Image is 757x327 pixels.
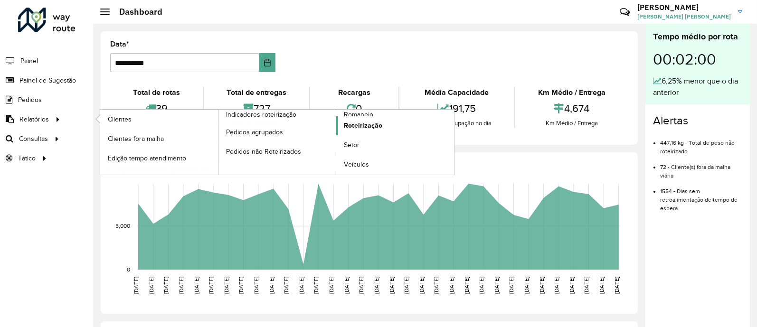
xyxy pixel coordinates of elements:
[336,136,454,155] a: Setor
[127,266,130,272] text: 0
[553,277,559,294] text: [DATE]
[539,277,545,294] text: [DATE]
[653,43,742,75] div: 00:02:00
[19,75,76,85] span: Painel de Sugestão
[343,277,350,294] text: [DATE]
[283,277,289,294] text: [DATE]
[100,110,218,129] a: Clientes
[493,277,500,294] text: [DATE]
[19,114,49,124] span: Relatórios
[108,114,132,124] span: Clientes
[313,277,320,294] text: [DATE]
[178,277,184,294] text: [DATE]
[19,134,48,144] span: Consultas
[18,153,36,163] span: Tático
[115,223,130,229] text: 5,000
[358,277,364,294] text: [DATE]
[615,2,635,22] a: Contato Rápido
[402,119,512,128] div: Média de ocupação no dia
[218,142,336,161] a: Pedidos não Roteirizados
[448,277,454,294] text: [DATE]
[344,110,373,120] span: Romaneio
[523,277,530,294] text: [DATE]
[344,159,369,169] span: Veículos
[108,153,186,163] span: Edição tempo atendimento
[518,119,626,128] div: Km Médio / Entrega
[509,277,515,294] text: [DATE]
[193,277,199,294] text: [DATE]
[402,87,512,98] div: Média Capacidade
[100,149,218,168] a: Edição tempo atendimento
[584,277,590,294] text: [DATE]
[598,277,605,294] text: [DATE]
[402,98,512,119] div: 191,75
[226,110,296,120] span: Indicadores roteirização
[226,127,283,137] span: Pedidos agrupados
[388,277,395,294] text: [DATE]
[653,114,742,128] h4: Alertas
[253,277,259,294] text: [DATE]
[614,277,620,294] text: [DATE]
[518,98,626,119] div: 4,674
[336,116,454,135] a: Roteirização
[312,98,396,119] div: 0
[20,56,38,66] span: Painel
[637,3,731,12] h3: [PERSON_NAME]
[660,131,742,156] li: 447,16 kg - Total de peso não roteirizado
[108,134,164,144] span: Clientes fora malha
[336,155,454,174] a: Veículos
[113,87,200,98] div: Total de rotas
[312,87,396,98] div: Recargas
[163,277,169,294] text: [DATE]
[218,122,336,141] a: Pedidos agrupados
[100,110,336,175] a: Indicadores roteirização
[568,277,575,294] text: [DATE]
[110,38,129,50] label: Data
[653,30,742,43] div: Tempo médio por rota
[373,277,379,294] text: [DATE]
[344,140,360,150] span: Setor
[653,75,742,98] div: 6,25% menor que o dia anterior
[100,129,218,148] a: Clientes fora malha
[259,53,275,72] button: Choose Date
[218,110,454,175] a: Romaneio
[238,277,244,294] text: [DATE]
[208,277,214,294] text: [DATE]
[223,277,229,294] text: [DATE]
[464,277,470,294] text: [DATE]
[433,277,439,294] text: [DATE]
[298,277,304,294] text: [DATE]
[328,277,334,294] text: [DATE]
[18,95,42,105] span: Pedidos
[344,121,382,131] span: Roteirização
[660,180,742,213] li: 1554 - Dias sem retroalimentação de tempo de espera
[660,156,742,180] li: 72 - Cliente(s) fora da malha viária
[206,87,307,98] div: Total de entregas
[133,277,139,294] text: [DATE]
[403,277,409,294] text: [DATE]
[148,277,154,294] text: [DATE]
[418,277,425,294] text: [DATE]
[206,98,307,119] div: 727
[268,277,274,294] text: [DATE]
[110,7,162,17] h2: Dashboard
[478,277,484,294] text: [DATE]
[518,87,626,98] div: Km Médio / Entrega
[226,147,301,157] span: Pedidos não Roteirizados
[113,98,200,119] div: 39
[637,12,731,21] span: [PERSON_NAME] [PERSON_NAME]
